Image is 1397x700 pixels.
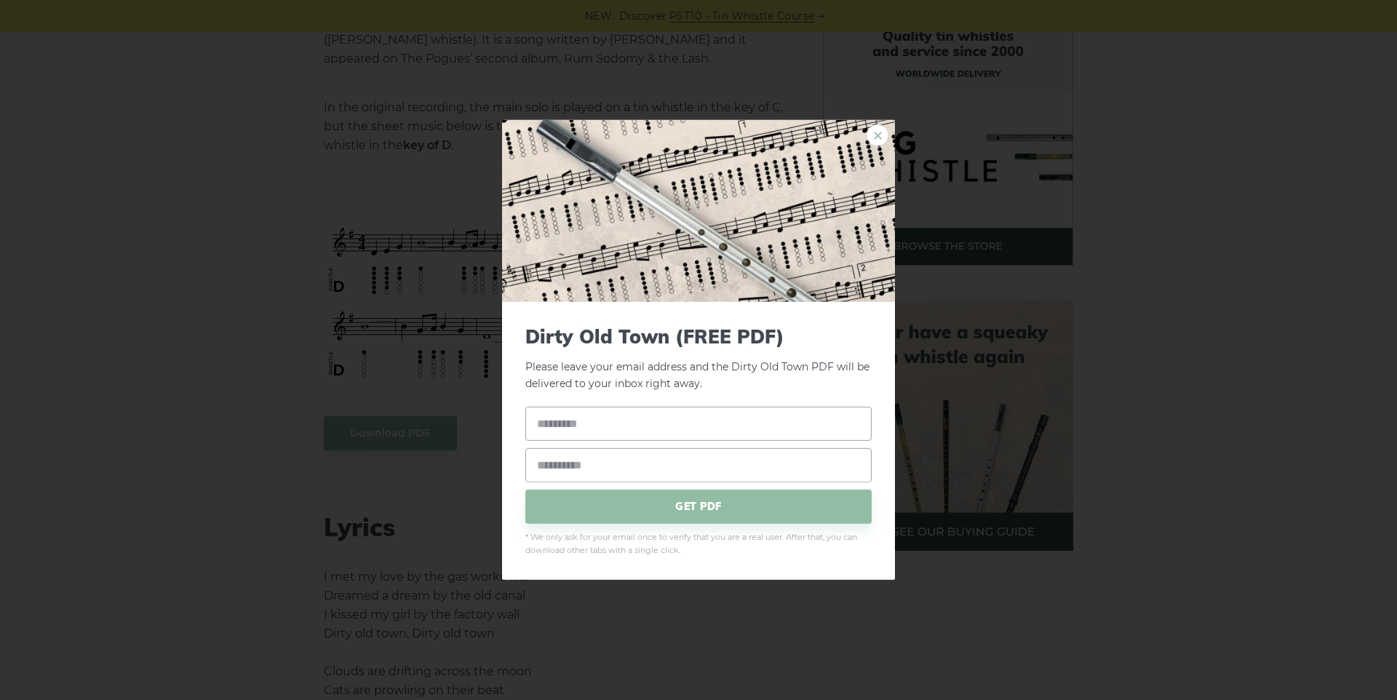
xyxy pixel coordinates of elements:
[525,530,872,557] span: * We only ask for your email once to verify that you are a real user. After that, you can downloa...
[525,489,872,523] span: GET PDF
[502,120,895,302] img: Tin Whistle Tab Preview
[867,124,888,146] a: ×
[525,325,872,348] span: Dirty Old Town (FREE PDF)
[525,325,872,392] p: Please leave your email address and the Dirty Old Town PDF will be delivered to your inbox right ...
